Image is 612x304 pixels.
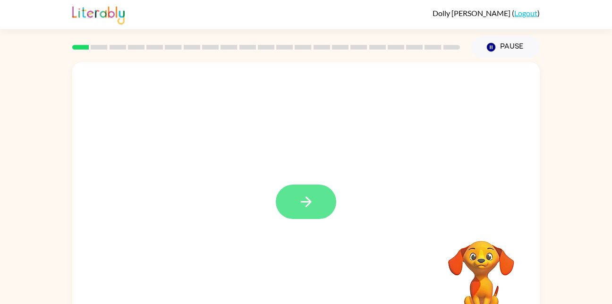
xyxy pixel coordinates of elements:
[433,8,540,17] div: ( )
[471,36,540,58] button: Pause
[72,4,125,25] img: Literably
[433,8,512,17] span: Dolly [PERSON_NAME]
[514,8,537,17] a: Logout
